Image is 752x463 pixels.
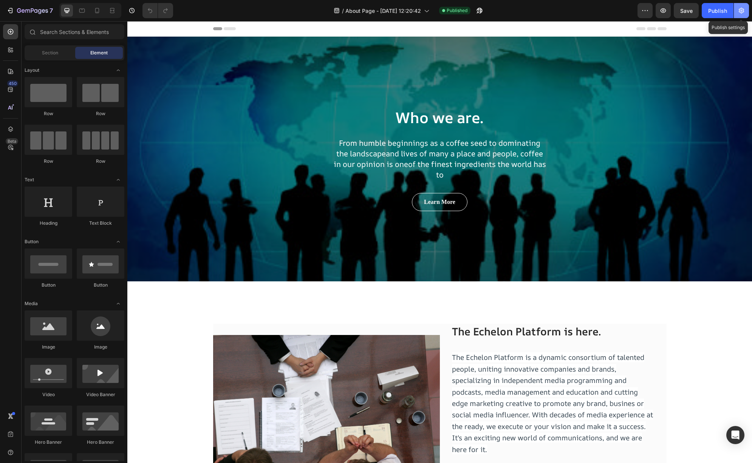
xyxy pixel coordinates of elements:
[25,220,72,227] div: Heading
[3,3,56,18] button: 7
[25,238,39,245] span: Button
[42,49,58,56] span: Section
[726,426,744,444] div: Open Intercom Messenger
[25,24,124,39] input: Search Sections & Elements
[342,7,344,15] span: /
[77,110,124,117] div: Row
[112,64,124,76] span: Toggle open
[6,138,18,144] div: Beta
[205,86,420,107] h2: Who we are.
[297,176,328,185] p: Learn more
[702,3,733,18] button: Publish
[25,344,72,350] div: Image
[127,21,752,463] iframe: Design area
[77,439,124,446] div: Hero Banner
[708,7,727,15] div: Publish
[345,7,421,15] span: About Page - [DATE] 12:20:42
[674,3,699,18] button: Save
[25,158,72,165] div: Row
[7,80,18,86] div: 450
[680,8,693,14] span: Save
[90,49,108,56] span: Element
[25,282,72,289] div: Button
[77,282,124,289] div: Button
[50,6,53,15] p: 7
[77,391,124,398] div: Video Banner
[112,174,124,186] span: Toggle open
[25,391,72,398] div: Video
[25,439,72,446] div: Hero Banner
[25,110,72,117] div: Row
[447,7,467,14] span: Published
[206,117,419,159] p: From humble beginnings as a coffee seed to dominating the landscapeand lives of many a place and ...
[142,3,173,18] div: Undo/Redo
[325,331,526,433] span: The Echelon Platform is a dynamic consortium of talented people, uniting innovative companies and...
[112,298,124,310] span: Toggle open
[25,300,38,307] span: Media
[77,220,124,227] div: Text Block
[112,236,124,248] span: Toggle open
[77,344,124,350] div: Image
[324,302,528,318] h2: The Echelon Platform is here.
[285,172,340,190] a: Learn more
[25,176,34,183] span: Text
[77,158,124,165] div: Row
[25,67,39,74] span: Layout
